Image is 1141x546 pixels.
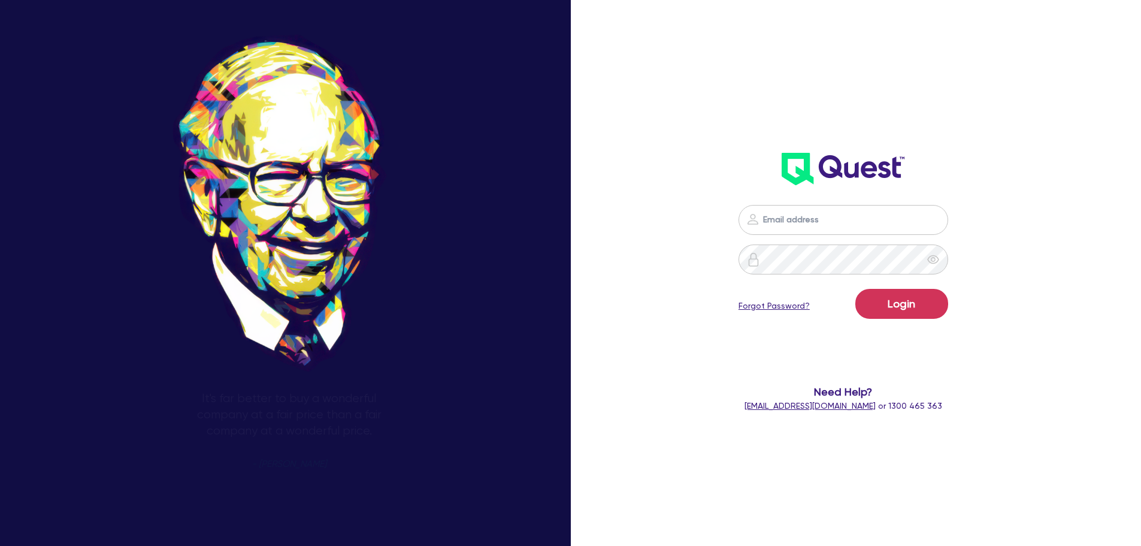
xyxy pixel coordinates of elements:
button: Login [855,289,948,319]
img: icon-password [746,212,760,227]
a: Forgot Password? [739,300,810,312]
span: or 1300 465 363 [744,401,942,411]
input: Email address [739,205,948,235]
img: icon-password [746,252,761,267]
span: eye [927,254,939,266]
span: Need Help? [691,384,997,400]
span: - [PERSON_NAME] [252,460,326,469]
a: [EMAIL_ADDRESS][DOMAIN_NAME] [744,401,876,411]
img: wH2k97JdezQIQAAAABJRU5ErkJggg== [782,153,904,185]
